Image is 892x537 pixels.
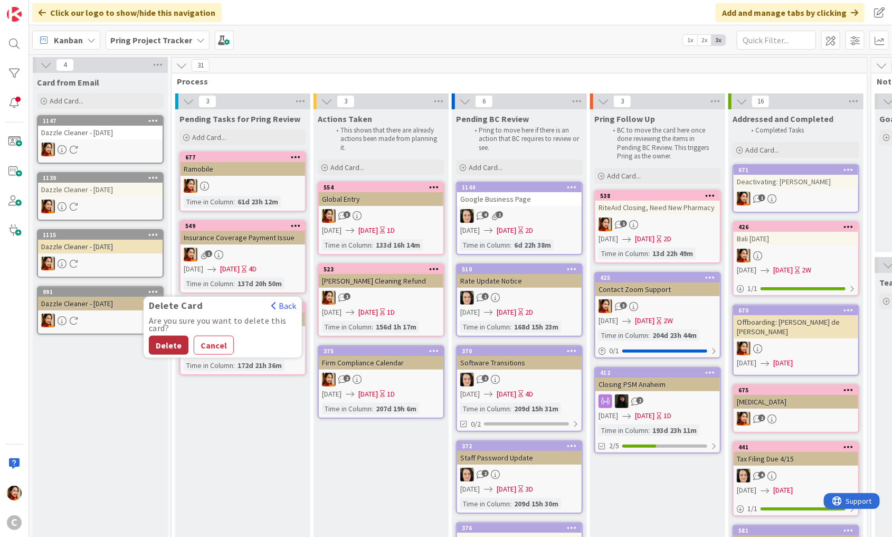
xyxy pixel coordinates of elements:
[358,389,378,400] span: [DATE]
[497,307,516,318] span: [DATE]
[7,7,22,22] img: Visit kanbanzone.com
[373,403,419,414] div: 207d 19h 6m
[144,300,208,311] span: Delete Card
[43,174,163,182] div: 1130
[324,184,443,191] div: 554
[738,444,858,451] div: 441
[457,183,582,206] div: 1144Google Business Page
[319,346,443,370] div: 375Firm Compliance Calendar
[56,59,74,71] span: 4
[41,143,55,156] img: PM
[205,250,212,257] span: 1
[322,209,336,223] img: PM
[599,315,618,326] span: [DATE]
[525,484,533,495] div: 3D
[734,306,858,338] div: 670Offboarding: [PERSON_NAME] de [PERSON_NAME]
[595,368,720,378] div: 412
[600,274,720,281] div: 425
[773,485,793,496] span: [DATE]
[683,35,697,45] span: 1x
[457,183,582,192] div: 1144
[734,526,858,535] div: 581
[745,126,858,135] li: Completed Tasks
[149,336,188,355] button: Delete
[635,233,654,244] span: [DATE]
[7,486,22,501] img: PM
[319,291,443,305] div: PM
[595,378,720,391] div: Closing PSM Anaheim
[460,468,474,482] img: BL
[38,314,163,327] div: PM
[650,329,699,341] div: 204d 23h 44m
[599,218,612,231] img: PM
[737,192,751,205] img: PM
[745,145,779,155] span: Add Card...
[37,77,99,88] span: Card from Email
[233,196,235,208] span: :
[177,76,854,87] span: Process
[737,265,756,276] span: [DATE]
[322,321,372,333] div: Time in Column
[482,470,489,477] span: 2
[738,166,858,174] div: 671
[595,282,720,296] div: Contact Zoom Support
[607,171,641,181] span: Add Card...
[249,263,257,275] div: 4D
[322,291,336,305] img: PM
[460,239,510,251] div: Time in Column
[38,126,163,139] div: Dazzle Cleaner - [DATE]
[319,373,443,387] div: PM
[475,95,493,108] span: 6
[457,265,582,288] div: 510Rate Update Notice
[734,502,858,515] div: 1/1
[233,278,235,289] span: :
[457,523,582,533] div: 376
[319,209,443,223] div: PM
[663,410,671,421] div: 1D
[460,373,474,387] img: BL
[635,315,654,326] span: [DATE]
[460,484,480,495] span: [DATE]
[322,389,341,400] span: [DATE]
[457,356,582,370] div: Software Transitions
[358,307,378,318] span: [DATE]
[663,315,673,326] div: 2W
[525,389,533,400] div: 4D
[615,394,629,408] img: ES
[344,375,350,382] span: 2
[469,163,502,172] span: Add Card...
[181,179,305,193] div: PM
[38,297,163,310] div: Dazzle Cleaner - [DATE]
[734,385,858,409] div: 675[MEDICAL_DATA]
[460,291,474,305] img: BL
[711,35,726,45] span: 3x
[319,183,443,206] div: 554Global Entry
[185,222,305,230] div: 549
[322,225,341,236] span: [DATE]
[758,472,765,478] span: 4
[469,126,581,152] li: Pring to move here if there is an action that BC requires to review or see.
[737,342,751,355] img: PM
[738,307,858,314] div: 670
[734,249,858,262] div: PM
[271,300,297,312] button: Back
[650,425,699,436] div: 193d 23h 11m
[198,95,216,108] span: 3
[510,321,511,333] span: :
[595,201,720,214] div: RiteAid Closing, Need New Pharmacy
[497,484,516,495] span: [DATE]
[330,126,443,152] li: This shows that there are already actions been made from planning it.
[110,35,192,45] b: Pring Project Tracker
[373,239,423,251] div: 133d 16h 14m
[773,357,793,369] span: [DATE]
[233,360,235,371] span: :
[319,274,443,288] div: [PERSON_NAME] Cleaning Refund
[322,307,341,318] span: [DATE]
[460,403,510,414] div: Time in Column
[344,211,350,218] span: 3
[595,191,720,201] div: 538
[38,287,163,310] div: 991Delete CardBackAre you sure you want to delete this card?DeleteCancelDazzle Cleaner - [DATE]
[372,321,373,333] span: :
[184,196,233,208] div: Time in Column
[716,3,865,22] div: Add and manage tabs by clicking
